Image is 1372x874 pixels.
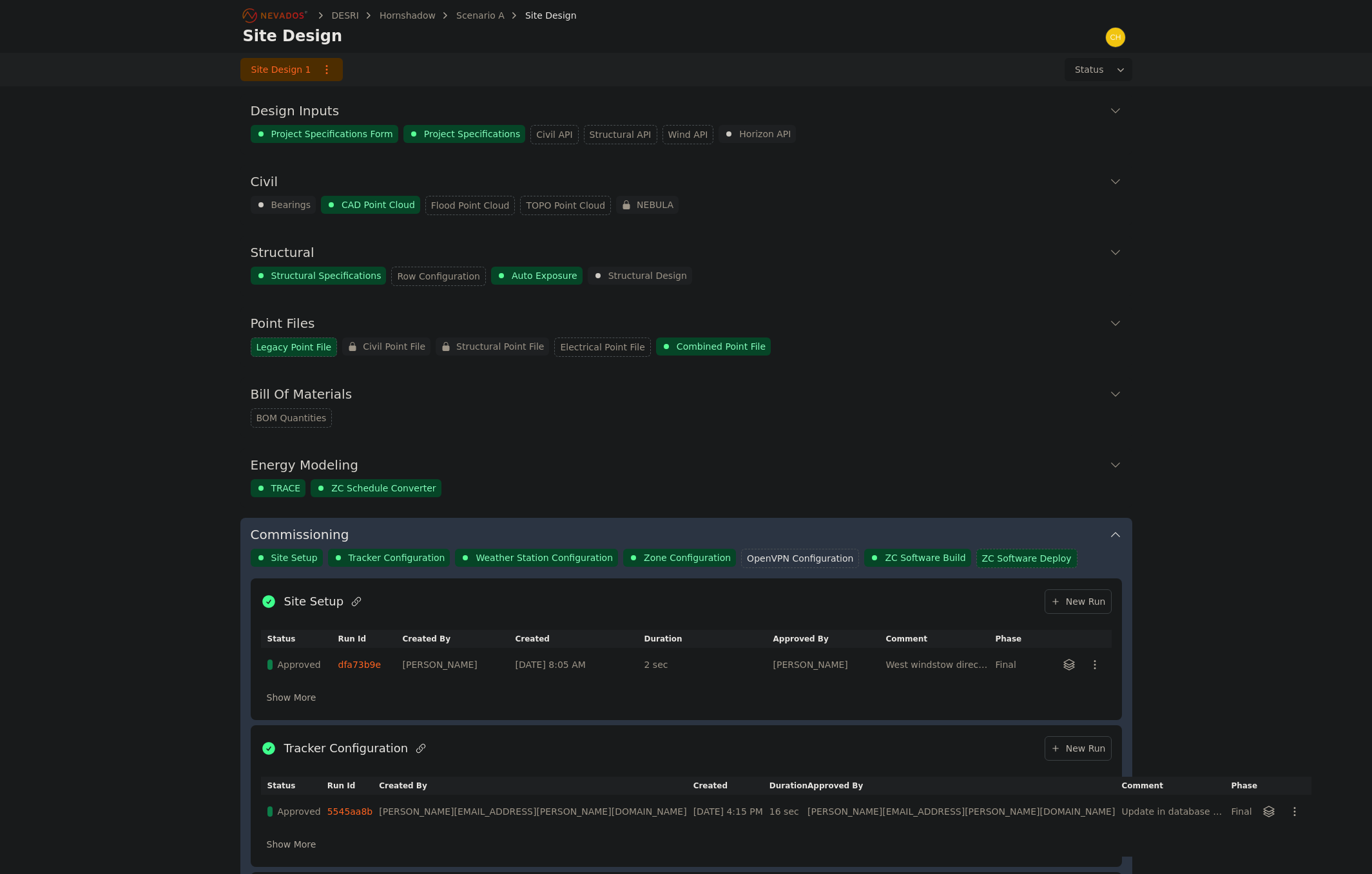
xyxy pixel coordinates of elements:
button: Show More [261,685,322,710]
td: [PERSON_NAME] [403,648,516,681]
th: Status [261,630,338,648]
nav: Breadcrumb [243,5,577,26]
th: Created [693,777,769,795]
td: [DATE] 8:05 AM [516,648,644,681]
th: Created By [403,630,516,648]
h3: Energy Modeling [251,456,358,474]
div: Design InputsProject Specifications FormProject SpecificationsCivil APIStructural APIWind APIHori... [240,94,1132,155]
span: Structural Design [608,269,687,282]
th: Phase [1231,777,1258,795]
span: Horizon API [739,128,791,140]
span: Approved [278,658,321,671]
div: StructuralStructural SpecificationsRow ConfigurationAuto ExposureStructural Design [240,236,1132,296]
button: Point Files [251,307,1122,337]
h3: Structural [251,243,314,261]
th: Run Id [327,777,380,795]
h1: Site Design [243,26,343,46]
span: Site Setup [271,551,318,564]
th: Approved By [773,630,886,648]
th: Created [516,630,644,648]
th: Status [261,777,327,795]
a: New Run [1045,736,1112,761]
span: Bearings [271,198,311,211]
td: [PERSON_NAME][EMAIL_ADDRESS][PERSON_NAME][DOMAIN_NAME] [379,795,693,828]
span: Project Specifications [424,128,521,140]
th: Phase [996,630,1035,648]
h2: Site Setup [284,593,344,611]
span: Weather Station Configuration [476,551,613,564]
span: Legacy Point File [256,341,332,354]
a: New Run [1045,589,1112,614]
th: Created By [379,777,693,795]
span: Row Configuration [397,270,480,283]
td: [DATE] 4:15 PM [693,795,769,828]
button: Status [1065,58,1132,81]
span: BOM Quantities [256,412,327,424]
div: 16 sec [769,805,801,818]
div: Point FilesLegacy Point FileCivil Point FileStructural Point FileElectrical Point FileCombined Po... [240,307,1132,367]
button: Bill Of Materials [251,377,1122,408]
span: Status [1070,63,1104,76]
a: 5545aa8b [327,806,373,817]
h3: Bill Of Materials [251,385,353,403]
span: New Run [1050,742,1106,755]
div: CivilBearingsCAD Point CloudFlood Point CloudTOPO Point CloudNEBULA [240,165,1132,225]
div: West windstow direction [886,658,989,671]
td: [PERSON_NAME][EMAIL_ADDRESS][PERSON_NAME][DOMAIN_NAME] [807,795,1121,828]
th: Duration [644,630,773,648]
div: 2 sec [644,658,767,671]
a: Site Design 1 [240,58,343,81]
span: ZC Schedule Converter [331,482,436,495]
span: NEBULA [637,198,673,211]
div: Bill Of MaterialsBOM Quantities [240,377,1132,438]
h3: Design Inputs [251,102,340,120]
div: Final [996,658,1029,671]
button: Energy Modeling [251,448,1122,479]
span: Structural Point File [456,340,544,353]
th: Duration [769,777,807,795]
span: Auto Exposure [512,269,577,282]
span: Civil Point File [363,340,425,353]
span: Project Specifications Form [271,128,393,140]
td: [PERSON_NAME] [773,648,886,681]
span: TRACE [271,482,301,495]
span: ZC Software Build [885,551,965,564]
div: Site Design [507,9,577,22]
th: Comment [886,630,996,648]
div: Update in database (55 rows) [1121,805,1224,818]
th: Approved By [807,777,1121,795]
button: Civil [251,165,1122,196]
th: Comment [1121,777,1231,795]
h3: Commissioning [251,526,349,544]
span: Zone Configuration [644,551,731,564]
button: Structural [251,236,1122,267]
span: OpenVPN Configuration [747,552,853,565]
span: Structural Specifications [271,269,382,282]
span: ZC Software Deploy [982,552,1072,565]
span: Civil API [536,128,572,141]
span: Approved [278,805,321,818]
h2: Tracker Configuration [284,739,409,757]
span: TOPO Point Cloud [526,199,605,212]
a: Scenario A [456,9,505,22]
a: DESRI [332,9,359,22]
span: Flood Point Cloud [431,199,510,212]
button: Commissioning [251,518,1122,549]
span: Tracker Configuration [349,551,445,564]
span: New Run [1050,595,1106,608]
button: Design Inputs [251,94,1122,125]
div: Energy ModelingTRACEZC Schedule Converter [240,448,1132,508]
button: Show More [261,832,322,857]
img: chris.young@nevados.solar [1105,27,1126,48]
th: Run Id [338,630,403,648]
a: dfa73b9e [338,660,382,670]
span: Electrical Point File [560,341,644,354]
span: Wind API [668,128,708,141]
div: Final [1231,805,1251,818]
h3: Point Files [251,314,315,332]
span: CAD Point Cloud [342,198,415,211]
a: Hornshadow [380,9,436,22]
span: Combined Point File [677,340,766,353]
span: Structural API [590,128,652,141]
h3: Civil [251,173,278,191]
